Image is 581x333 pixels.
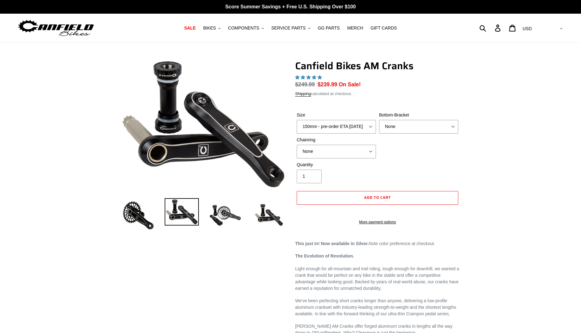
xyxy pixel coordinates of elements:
[371,25,397,31] span: GIFT CARDS
[295,60,460,72] h1: Canfield Bikes AM Cranks
[295,253,354,258] strong: The Evolution of Revolution.
[295,91,460,97] div: calculated at checkout.
[368,24,400,32] a: GIFT CARDS
[184,25,196,31] span: SALE
[295,298,460,317] p: We've been perfecting short cranks longer than anyone, delivering a low-profile aluminum crankset...
[203,25,216,31] span: BIKES
[268,24,313,32] button: SERVICE PARTS
[297,137,376,143] label: Chainring
[121,198,155,232] img: Load image into Gallery viewer, Canfield Bikes AM Cranks
[295,240,460,247] p: Note color preference at checkout.
[297,162,376,168] label: Quantity
[339,80,361,89] span: On Sale!
[252,198,286,232] img: Load image into Gallery viewer, CANFIELD-AM_DH-CRANKS
[318,81,337,88] span: $239.99
[295,75,323,80] span: 4.97 stars
[295,241,369,246] strong: This just in! Now available in Silver.
[295,91,311,97] a: Shipping
[165,198,199,226] img: Load image into Gallery viewer, Canfield Cranks
[318,25,340,31] span: GG PARTS
[17,18,95,38] img: Canfield Bikes
[200,24,224,32] button: BIKES
[364,194,391,200] span: Add to cart
[483,21,499,35] input: Search
[181,24,199,32] a: SALE
[228,25,259,31] span: COMPONENTS
[315,24,343,32] a: GG PARTS
[295,266,460,292] p: Light enough for all-mountain and trail riding, tough enough for downhill, we wanted a crank that...
[347,25,363,31] span: MERCH
[225,24,267,32] button: COMPONENTS
[297,112,376,118] label: Size
[208,198,242,232] img: Load image into Gallery viewer, Canfield Bikes AM Cranks
[297,191,458,205] button: Add to cart
[271,25,305,31] span: SERVICE PARTS
[379,112,458,118] label: Bottom-Bracket
[295,81,315,88] s: $249.99
[344,24,366,32] a: MERCH
[297,219,458,225] a: More payment options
